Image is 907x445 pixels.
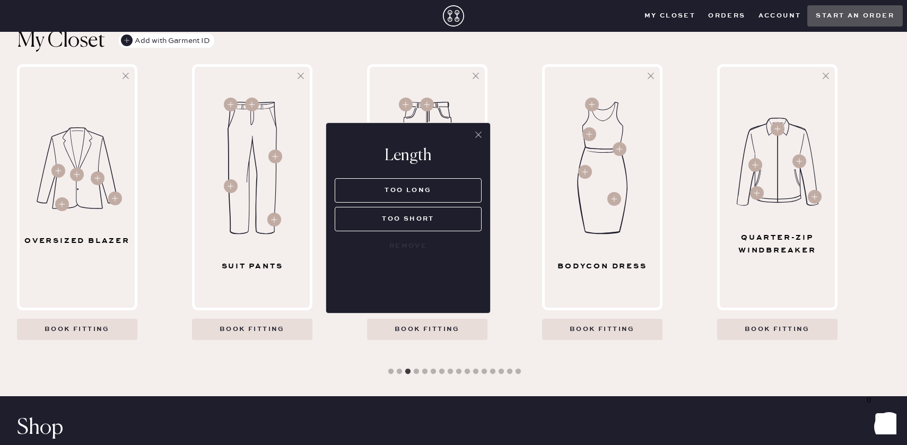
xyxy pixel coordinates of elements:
[17,422,890,434] div: Shop
[479,367,490,377] button: 12
[575,102,630,234] img: Garment image
[487,367,498,377] button: 13
[403,367,413,377] button: 3
[437,367,447,377] button: 7
[411,367,422,377] button: 4
[857,397,902,443] iframe: Front Chat
[17,319,137,340] button: Book fitting
[335,207,482,231] button: too short
[542,319,662,340] button: Book fitting
[192,319,312,340] button: Book fitting
[550,260,656,273] div: Bodycon Dress
[496,367,507,377] button: 14
[462,367,473,377] button: 10
[737,118,818,206] img: Garment image
[725,231,831,257] div: Quarter-Zip Windbreaker
[428,367,439,377] button: 6
[453,367,464,377] button: 9
[367,319,487,340] button: Book fitting
[220,102,285,234] img: Garment image
[394,367,405,377] button: 2
[445,367,456,377] button: 8
[420,367,430,377] button: 5
[638,8,702,24] button: My Closet
[199,260,306,273] div: Suit Pants
[504,367,515,377] button: 15
[807,5,903,27] button: Start an order
[24,234,130,247] div: Oversized Blazer
[702,8,752,24] button: Orders
[470,367,481,377] button: 11
[386,367,396,377] button: 1
[382,235,435,257] button: Remove
[513,367,524,377] button: 16
[752,8,808,24] button: Account
[37,127,118,209] img: Garment image
[717,319,838,340] button: Book fitting
[335,178,482,203] button: too long
[335,146,482,165] div: Length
